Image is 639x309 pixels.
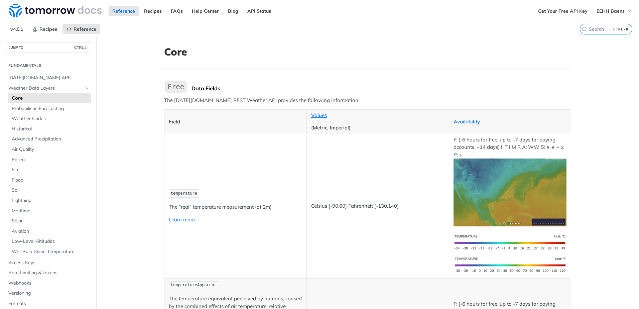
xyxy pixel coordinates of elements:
[12,177,90,184] span: Flood
[454,136,566,226] p: F: [-6 hours for free, up to -7 days for paying accounts, +14 days] I: T I M R A: WW S: ∧ ∨ ~ ⧖ P: +
[5,63,91,69] h2: Fundamentals
[12,228,90,235] span: Aviation
[167,6,186,16] a: FAQs
[8,280,90,287] span: Webhooks
[8,216,91,226] a: Solar
[244,6,275,16] a: API Status
[8,290,90,297] span: Versioning
[12,218,90,224] span: Solar
[8,75,90,81] span: [DATE][DOMAIN_NAME] APIs
[8,93,91,103] a: Core
[454,118,480,125] a: Availability
[5,288,91,298] a: Versioning
[593,6,636,16] button: EEHH Baens
[5,42,91,53] button: JUMP TOCTRL-/
[12,146,90,153] span: Air Quality
[8,155,91,165] a: Pollen
[534,6,591,16] a: Get Your Free API Key
[454,189,566,195] span: Expand image
[8,114,91,124] a: Weather Codes
[171,283,217,288] span: temperatureApparent
[311,112,327,118] a: Values
[191,85,571,92] div: Data Fields
[12,248,90,255] span: Wet Bulb Globe Temperature
[12,197,90,204] span: Lightning
[9,4,102,17] img: Tomorrow.io Weather API Docs
[62,24,100,34] a: Reference
[5,278,91,288] a: Webhooks
[5,268,91,278] a: Rate Limiting & Tokens
[597,8,625,14] span: EEHH Baens
[5,83,91,93] a: Weather Data LayersHide subpages for Weather Data Layers
[8,247,91,257] a: Wet Bulb Globe Temperature
[73,45,88,50] span: CTRL-/
[8,185,91,195] a: Soil
[5,299,91,309] a: Formats
[8,144,91,154] a: Air Quality
[8,260,90,266] span: Access Keys
[12,95,90,102] span: Core
[8,196,91,206] a: Lightning
[8,124,91,134] a: Historical
[169,216,195,223] a: Learn more
[8,104,91,114] a: Probabilistic Forecasting
[224,6,242,16] a: Blog
[171,191,197,196] span: temperature
[8,300,90,307] span: Formats
[164,46,571,58] h1: Core
[12,136,90,142] span: Advanced Precipitation
[8,270,90,276] span: Rate Limiting & Tokens
[84,86,90,91] button: Hide subpages for Weather Data Layers
[74,26,96,32] span: Reference
[8,134,91,144] a: Advanced Precipitation
[12,105,90,112] span: Probabilistic Forecasting
[8,236,91,246] a: Low-Level Altitudes
[12,238,90,245] span: Low-Level Altitudes
[12,115,90,122] span: Weather Codes
[8,175,91,185] a: Flood
[8,165,91,175] a: Fire
[12,187,90,194] span: Soil
[12,208,90,214] span: Maritime
[612,26,630,32] kbd: CTRL-K
[7,24,27,34] span: v4.0.1
[5,73,91,83] a: [DATE][DOMAIN_NAME] APIs
[311,124,444,132] p: (Metric, Imperial)
[12,157,90,163] span: Pollen
[454,261,566,268] span: Expand image
[12,126,90,132] span: Historical
[8,85,83,92] span: Weather Data Layers
[28,24,61,34] a: Recipes
[109,6,139,16] a: Reference
[169,118,302,126] p: Field
[8,226,91,236] a: Aviation
[169,203,302,211] p: The "real" temperature measurement (at 2m)
[164,97,571,104] p: The [DATE][DOMAIN_NAME] REST Weather API provides the following information
[8,206,91,216] a: Maritime
[582,26,587,32] svg: Search
[454,239,566,245] span: Expand image
[39,26,57,32] span: Recipes
[5,258,91,268] a: Access Keys
[12,167,90,173] span: Fire
[188,6,223,16] a: Help Center
[140,6,165,16] a: Recipes
[311,202,444,210] p: Celsius [-90,60] Fahrenheit [-130,140]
